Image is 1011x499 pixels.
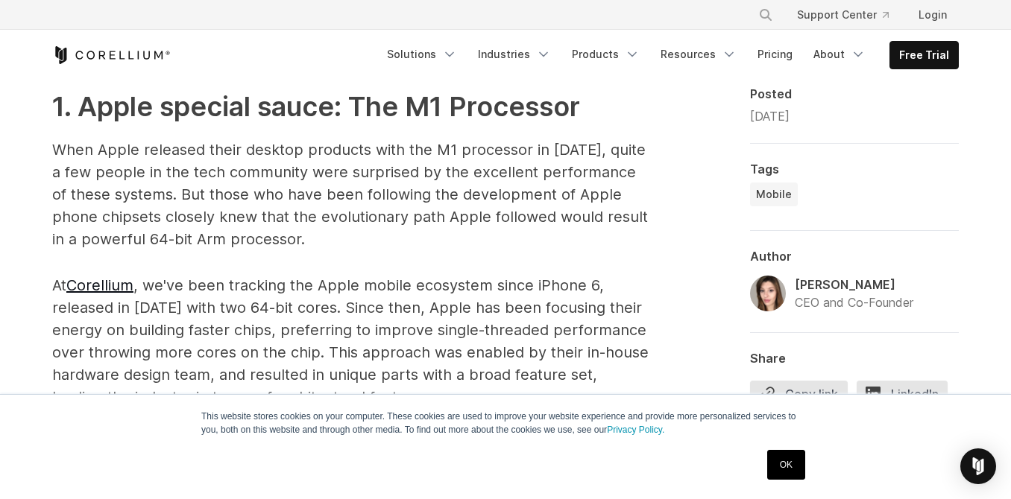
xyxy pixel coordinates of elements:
[750,162,959,177] div: Tags
[740,1,959,28] div: Navigation Menu
[960,448,996,484] div: Open Intercom Messenger
[750,249,959,264] div: Author
[469,41,560,68] a: Industries
[756,187,792,202] span: Mobile
[378,41,959,69] div: Navigation Menu
[750,351,959,366] div: Share
[907,1,959,28] a: Login
[795,293,913,311] div: CEO and Co-Founder
[752,1,779,28] button: Search
[767,450,805,480] a: OK
[52,46,171,64] a: Corellium Home
[52,86,649,127] h2: 1. Apple special sauce: The M1 Processor
[201,410,810,436] p: This website stores cookies on your computer. These cookies are used to improve your website expe...
[857,381,957,413] a: LinkedIn
[750,381,848,407] button: Copy link
[749,41,801,68] a: Pricing
[785,1,901,28] a: Support Center
[750,109,790,124] span: [DATE]
[563,41,649,68] a: Products
[750,182,798,206] a: Mobile
[890,42,958,69] a: Free Trial
[607,425,664,435] a: Privacy Policy.
[750,86,959,101] div: Posted
[52,139,649,250] p: When Apple released their desktop products with the M1 processor in [DATE], quite a few people in...
[66,276,133,294] a: Corellium
[804,41,875,68] a: About
[857,381,948,407] span: LinkedIn
[378,41,466,68] a: Solutions
[652,41,746,68] a: Resources
[795,276,913,293] div: [PERSON_NAME]
[750,276,786,311] img: Amanda Gorton
[52,274,649,408] p: At , we've been tracking the Apple mobile ecosystem since iPhone 6, released in [DATE] with two 6...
